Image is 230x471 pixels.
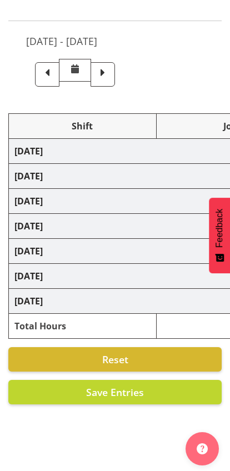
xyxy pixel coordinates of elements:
[8,380,222,404] button: Save Entries
[86,385,144,399] span: Save Entries
[214,209,224,248] span: Feedback
[197,443,208,454] img: help-xxl-2.png
[102,353,128,366] span: Reset
[14,119,151,133] div: Shift
[9,314,157,339] td: Total Hours
[26,35,97,47] h5: [DATE] - [DATE]
[209,198,230,273] button: Feedback - Show survey
[8,347,222,372] button: Reset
